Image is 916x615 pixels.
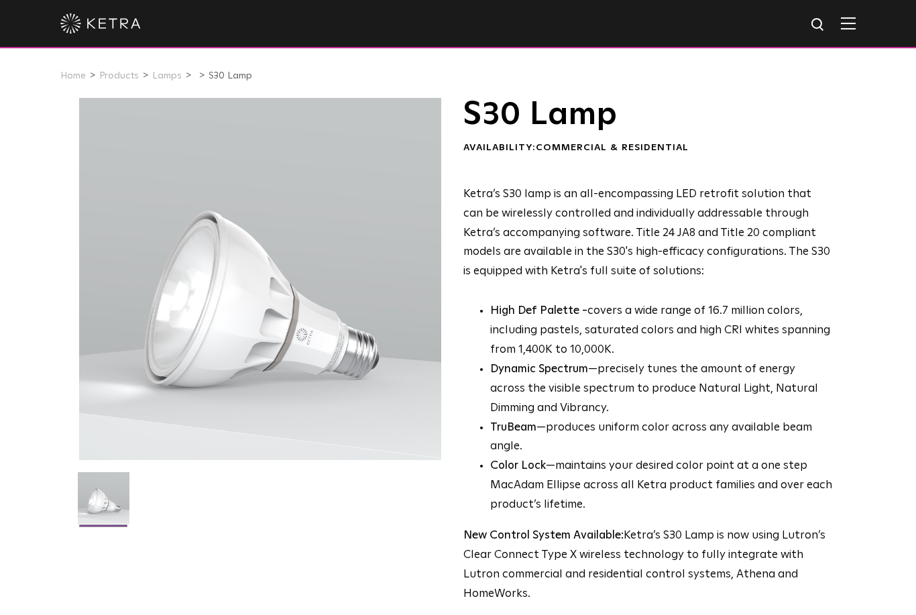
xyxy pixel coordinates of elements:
img: ketra-logo-2019-white [60,13,141,34]
li: —produces uniform color across any available beam angle. [490,418,833,457]
strong: Color Lock [490,460,546,471]
a: Lamps [152,71,182,80]
p: covers a wide range of 16.7 million colors, including pastels, saturated colors and high CRI whit... [490,302,833,360]
strong: New Control System Available: [463,530,624,541]
img: search icon [810,17,827,34]
div: Availability: [463,142,833,155]
span: Commercial & Residential [536,143,689,152]
a: Products [99,71,139,80]
a: Home [60,71,86,80]
strong: TruBeam [490,422,536,433]
h1: S30 Lamp [463,98,833,131]
strong: High Def Palette - [490,305,587,317]
li: —maintains your desired color point at a one step MacAdam Ellipse across all Ketra product famili... [490,457,833,515]
li: —precisely tunes the amount of energy across the visible spectrum to produce Natural Light, Natur... [490,360,833,418]
a: S30 Lamp [209,71,252,80]
img: Hamburger%20Nav.svg [841,17,856,30]
strong: Dynamic Spectrum [490,364,588,375]
img: S30-Lamp-Edison-2021-Web-Square [78,472,129,534]
p: Ketra’s S30 Lamp is now using Lutron’s Clear Connect Type X wireless technology to fully integrat... [463,526,833,604]
span: Ketra’s S30 lamp is an all-encompassing LED retrofit solution that can be wirelessly controlled a... [463,188,830,278]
